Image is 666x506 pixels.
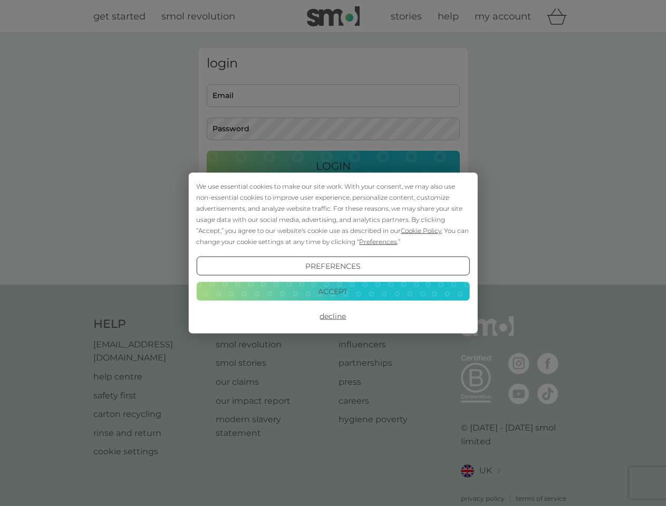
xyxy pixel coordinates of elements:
[401,227,441,235] span: Cookie Policy
[196,257,469,276] button: Preferences
[196,281,469,300] button: Accept
[188,173,477,334] div: Cookie Consent Prompt
[196,307,469,326] button: Decline
[359,238,397,246] span: Preferences
[196,181,469,247] div: We use essential cookies to make our site work. With your consent, we may also use non-essential ...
